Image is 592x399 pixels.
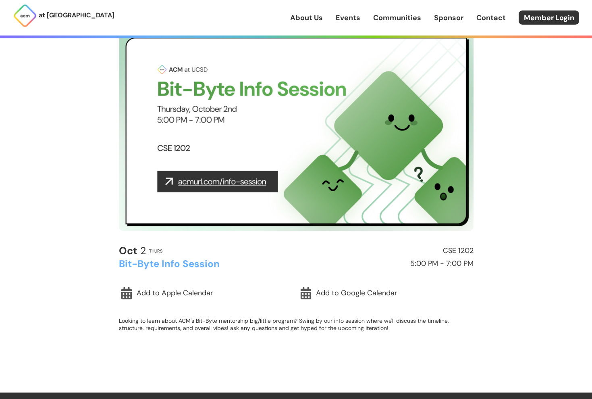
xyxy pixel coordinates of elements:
[476,13,506,23] a: Contact
[149,249,162,253] h2: Thurs
[434,13,463,23] a: Sponsor
[119,284,294,303] a: Add to Apple Calendar
[13,4,37,28] img: ACM Logo
[290,13,323,23] a: About Us
[300,260,474,268] h2: 5:00 PM - 7:00 PM
[336,13,360,23] a: Events
[119,259,293,269] h2: Bit-Byte Info Session
[119,244,137,257] b: Oct
[298,284,474,303] a: Add to Google Calendar
[373,13,421,23] a: Communities
[119,245,146,257] h2: 2
[13,4,114,28] a: at [GEOGRAPHIC_DATA]
[300,247,474,255] h2: CSE 1202
[119,31,474,231] img: Event Cover Photo
[39,10,114,21] p: at [GEOGRAPHIC_DATA]
[119,317,474,332] p: Looking to learn about ACM's Bit-Byte mentorship big/little program? Swing by our info session wh...
[519,10,579,25] a: Member Login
